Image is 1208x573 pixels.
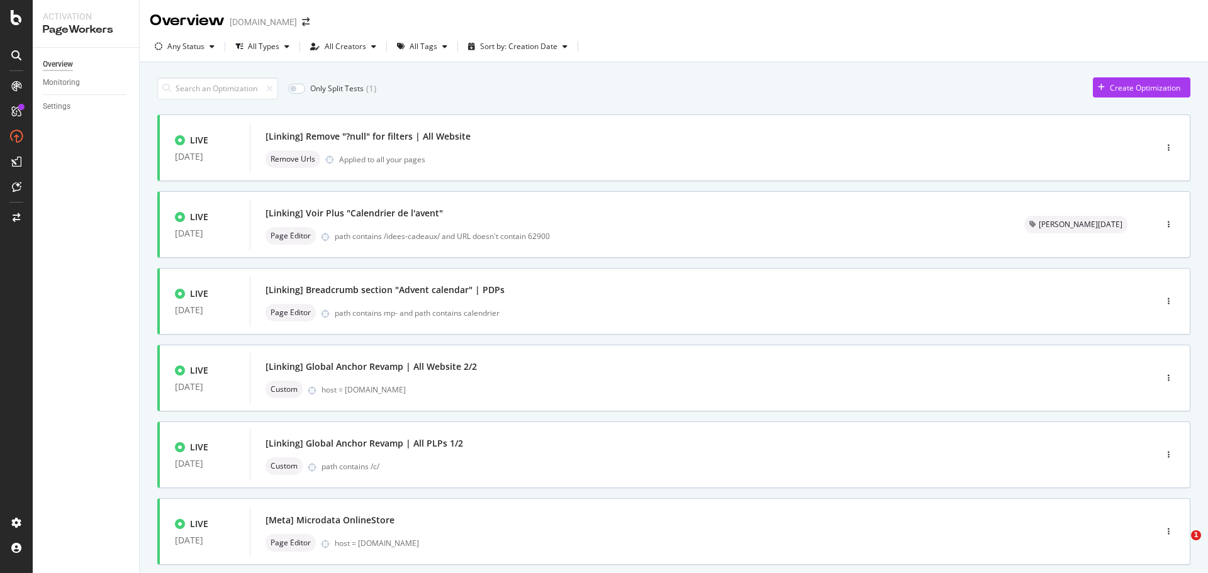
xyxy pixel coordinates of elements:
div: neutral label [266,150,320,168]
div: [DATE] [175,228,235,238]
div: [DATE] [175,459,235,469]
span: Remove Urls [271,155,315,163]
span: Page Editor [271,232,311,240]
a: Overview [43,58,130,71]
div: [Linking] Breadcrumb section "Advent calendar" | PDPs [266,284,505,296]
div: neutral label [266,381,303,398]
div: All Creators [325,43,366,50]
button: Sort by: Creation Date [463,36,573,57]
div: neutral label [266,534,316,552]
div: [DATE] [175,535,235,545]
span: Custom [271,462,298,470]
div: path contains /c/ [322,461,1102,472]
div: LIVE [190,364,208,377]
div: [Linking] Global Anchor Revamp | All PLPs 1/2 [266,437,463,450]
div: host = [DOMAIN_NAME] [322,384,1102,395]
div: path contains /idees-cadeaux/ and URL doesn't contain 62900 [335,231,994,242]
div: host = [DOMAIN_NAME] [335,538,1102,548]
span: [PERSON_NAME][DATE] [1039,221,1122,228]
div: [DATE] [175,305,235,315]
iframe: Intercom live chat [1165,530,1195,560]
div: path contains mp- and path contains calendrier [335,308,1102,318]
span: Page Editor [271,309,311,316]
div: [Meta] Microdata OnlineStore [266,514,394,526]
div: LIVE [190,287,208,300]
div: LIVE [190,518,208,530]
div: Any Status [167,43,204,50]
div: [Linking] Voir Plus "Calendrier de l'avent" [266,207,443,220]
div: arrow-right-arrow-left [302,18,310,26]
div: LIVE [190,441,208,453]
a: Monitoring [43,76,130,89]
span: Page Editor [271,539,311,547]
span: 1 [1191,530,1201,540]
div: Settings [43,100,70,113]
div: Activation [43,10,129,23]
a: Settings [43,100,130,113]
div: neutral label [266,227,316,245]
div: Overview [150,10,225,31]
div: [Linking] Global Anchor Revamp | All Website 2/2 [266,360,477,373]
div: All Types [248,43,279,50]
button: All Creators [305,36,381,57]
div: Applied to all your pages [339,154,425,165]
div: Only Split Tests [310,83,364,94]
div: LIVE [190,134,208,147]
div: Monitoring [43,76,80,89]
div: PageWorkers [43,23,129,37]
div: [DATE] [175,152,235,162]
div: [DATE] [175,382,235,392]
div: Overview [43,58,73,71]
button: Any Status [150,36,220,57]
button: All Types [230,36,294,57]
input: Search an Optimization [157,77,278,99]
div: neutral label [1024,216,1127,233]
div: neutral label [266,304,316,321]
div: neutral label [266,457,303,475]
div: [DOMAIN_NAME] [230,16,297,28]
button: Create Optimization [1093,77,1190,97]
div: LIVE [190,211,208,223]
span: Custom [271,386,298,393]
div: Sort by: Creation Date [480,43,557,50]
div: Create Optimization [1110,82,1180,93]
button: All Tags [392,36,452,57]
div: [Linking] Remove "?null" for filters | All Website [266,130,471,143]
div: ( 1 ) [366,82,376,95]
div: All Tags [410,43,437,50]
